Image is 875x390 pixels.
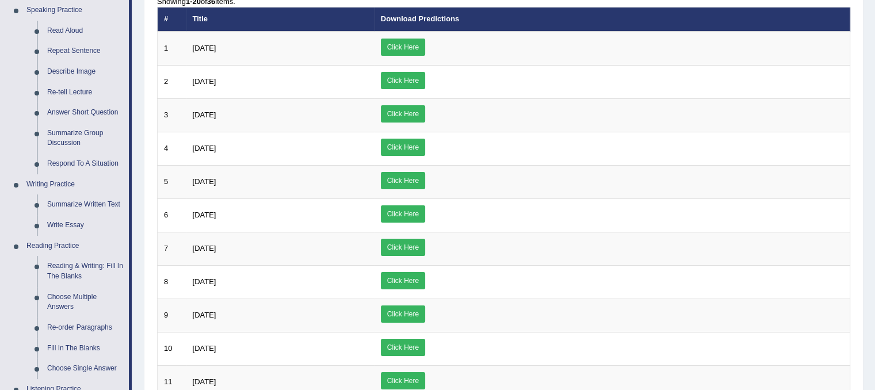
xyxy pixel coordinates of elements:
th: Download Predictions [375,7,850,32]
a: Click Here [381,72,425,89]
td: 4 [158,132,186,165]
span: [DATE] [193,244,216,253]
a: Reading & Writing: Fill In The Blanks [42,256,129,286]
span: [DATE] [193,144,216,152]
a: Fill In The Blanks [42,338,129,359]
a: Click Here [381,105,425,123]
a: Click Here [381,272,425,289]
span: [DATE] [193,177,216,186]
span: [DATE] [193,277,216,286]
th: Title [186,7,375,32]
td: 8 [158,265,186,299]
td: 5 [158,165,186,198]
span: [DATE] [193,311,216,319]
a: Click Here [381,205,425,223]
a: Click Here [381,239,425,256]
td: 9 [158,299,186,332]
td: 7 [158,232,186,265]
span: [DATE] [193,110,216,119]
a: Click Here [381,139,425,156]
a: Writing Practice [21,174,129,195]
a: Click Here [381,305,425,323]
a: Choose Single Answer [42,358,129,379]
a: Respond To A Situation [42,154,129,174]
a: Summarize Written Text [42,194,129,215]
td: 3 [158,98,186,132]
a: Answer Short Question [42,102,129,123]
a: Describe Image [42,62,129,82]
a: Re-tell Lecture [42,82,129,103]
span: [DATE] [193,44,216,52]
td: 10 [158,332,186,365]
a: Summarize Group Discussion [42,123,129,154]
a: Click Here [381,172,425,189]
td: 1 [158,32,186,66]
span: [DATE] [193,211,216,219]
a: Choose Multiple Answers [42,287,129,318]
a: Read Aloud [42,21,129,41]
th: # [158,7,186,32]
span: [DATE] [193,77,216,86]
a: Re-order Paragraphs [42,318,129,338]
td: 2 [158,65,186,98]
a: Repeat Sentence [42,41,129,62]
a: Click Here [381,372,425,389]
a: Click Here [381,339,425,356]
a: Click Here [381,39,425,56]
td: 6 [158,198,186,232]
span: [DATE] [193,344,216,353]
span: [DATE] [193,377,216,386]
a: Reading Practice [21,236,129,257]
a: Write Essay [42,215,129,236]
